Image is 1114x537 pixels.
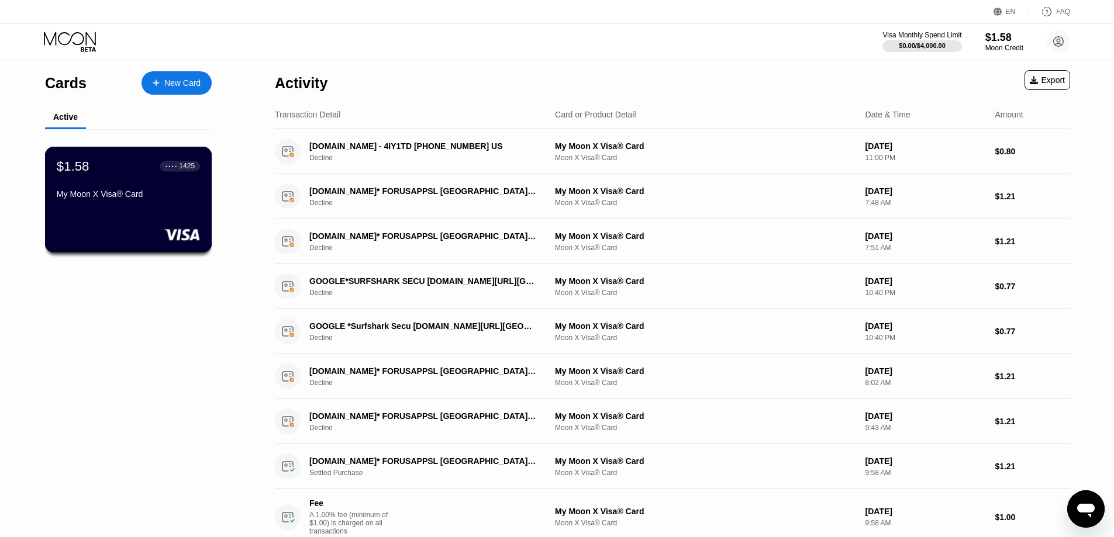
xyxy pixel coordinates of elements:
div: Decline [309,289,553,297]
div: Cards [45,75,87,92]
div: Moon X Visa® Card [555,244,856,252]
div: [DOMAIN_NAME]* FORUSAPPSL [GEOGRAPHIC_DATA] [GEOGRAPHIC_DATA]DeclineMy Moon X Visa® CardMoon X Vi... [275,354,1070,399]
div: $0.77 [995,327,1070,336]
div: Decline [309,154,553,162]
div: Moon Credit [985,44,1023,52]
div: [DATE] [865,366,986,376]
div: Activity [275,75,327,92]
div: A 1.00% fee (minimum of $1.00) is charged on all transactions [309,511,397,535]
div: Decline [309,244,553,252]
div: My Moon X Visa® Card [555,141,856,151]
div: 9:58 AM [865,519,986,527]
div: [DATE] [865,507,986,516]
div: My Moon X Visa® Card [555,276,856,286]
div: 9:43 AM [865,424,986,432]
div: Decline [309,334,553,342]
div: $1.21 [995,372,1070,381]
div: [DATE] [865,186,986,196]
div: Visa Monthly Spend Limit [882,31,961,39]
div: [DATE] [865,456,986,466]
div: [DATE] [865,231,986,241]
div: Decline [309,424,553,432]
div: $1.21 [995,237,1070,246]
div: Active [53,112,78,122]
iframe: Button to launch messaging window [1067,490,1105,528]
div: My Moon X Visa® Card [555,321,856,331]
div: 7:51 AM [865,244,986,252]
div: New Card [142,71,212,95]
div: Fee [309,498,391,508]
div: My Moon X Visa® Card [555,366,856,376]
div: GOOGLE*SURFSHARK SECU [DOMAIN_NAME][URL][GEOGRAPHIC_DATA] [309,276,536,286]
div: EN [994,6,1029,18]
div: [DOMAIN_NAME]* FORUSAPPSL [GEOGRAPHIC_DATA] [GEOGRAPHIC_DATA] [309,411,536,421]
div: Card or Product Detail [555,110,636,119]
div: Moon X Visa® Card [555,469,856,477]
div: [DOMAIN_NAME]* FORUSAPPSL [GEOGRAPHIC_DATA] [GEOGRAPHIC_DATA] [309,231,536,241]
div: [DOMAIN_NAME]* FORUSAPPSL [GEOGRAPHIC_DATA] [GEOGRAPHIC_DATA] [309,366,536,376]
div: Moon X Visa® Card [555,379,856,387]
div: Date & Time [865,110,910,119]
div: New Card [164,78,201,88]
div: $1.58Moon Credit [985,32,1023,52]
div: FAQ [1029,6,1070,18]
div: [DOMAIN_NAME]* FORUSAPPSL [GEOGRAPHIC_DATA] [GEOGRAPHIC_DATA]Settled PurchaseMy Moon X Visa® Card... [275,444,1070,489]
div: Moon X Visa® Card [555,519,856,527]
div: GOOGLE*SURFSHARK SECU [DOMAIN_NAME][URL][GEOGRAPHIC_DATA]DeclineMy Moon X Visa® CardMoon X Visa® ... [275,264,1070,309]
div: Decline [309,379,553,387]
div: GOOGLE *Surfshark Secu [DOMAIN_NAME][URL][GEOGRAPHIC_DATA] [309,321,536,331]
div: $1.58 [57,158,89,174]
div: [DATE] [865,141,986,151]
div: $1.21 [995,462,1070,471]
div: Moon X Visa® Card [555,199,856,207]
div: 7:48 AM [865,199,986,207]
div: [DATE] [865,276,986,286]
div: [DOMAIN_NAME] - 4IY1TD [PHONE_NUMBER] US [309,141,536,151]
div: $1.58● ● ● ●1425My Moon X Visa® Card [46,147,211,252]
div: $1.58 [985,32,1023,44]
div: ● ● ● ● [165,164,177,168]
div: [DOMAIN_NAME]* FORUSAPPSL [GEOGRAPHIC_DATA] [GEOGRAPHIC_DATA] [309,186,536,196]
div: 10:40 PM [865,334,986,342]
div: Moon X Visa® Card [555,289,856,297]
div: EN [1006,8,1016,16]
div: Settled Purchase [309,469,553,477]
div: My Moon X Visa® Card [555,411,856,421]
div: Export [1030,75,1065,85]
div: $0.80 [995,147,1070,156]
div: 8:02 AM [865,379,986,387]
div: Visa Monthly Spend Limit$0.00/$4,000.00 [882,31,961,52]
div: 10:40 PM [865,289,986,297]
div: Moon X Visa® Card [555,334,856,342]
div: My Moon X Visa® Card [555,186,856,196]
div: [DOMAIN_NAME]* FORUSAPPSL [GEOGRAPHIC_DATA] [GEOGRAPHIC_DATA]DeclineMy Moon X Visa® CardMoon X Vi... [275,219,1070,264]
div: FAQ [1056,8,1070,16]
div: 1425 [179,162,195,170]
div: 11:00 PM [865,154,986,162]
div: My Moon X Visa® Card [555,507,856,516]
div: $0.00 / $4,000.00 [899,42,946,49]
div: [DATE] [865,411,986,421]
div: GOOGLE *Surfshark Secu [DOMAIN_NAME][URL][GEOGRAPHIC_DATA]DeclineMy Moon X Visa® CardMoon X Visa®... [275,309,1070,354]
div: Moon X Visa® Card [555,424,856,432]
div: 9:58 AM [865,469,986,477]
div: [DOMAIN_NAME] - 4IY1TD [PHONE_NUMBER] USDeclineMy Moon X Visa® CardMoon X Visa® Card[DATE]11:00 P... [275,129,1070,174]
div: Moon X Visa® Card [555,154,856,162]
div: Export [1025,70,1070,90]
div: [DATE] [865,321,986,331]
div: $1.21 [995,417,1070,426]
div: $1.21 [995,192,1070,201]
div: Decline [309,199,553,207]
div: $1.00 [995,512,1070,522]
div: [DOMAIN_NAME]* FORUSAPPSL [GEOGRAPHIC_DATA] [GEOGRAPHIC_DATA]DeclineMy Moon X Visa® CardMoon X Vi... [275,174,1070,219]
div: My Moon X Visa® Card [555,456,856,466]
div: My Moon X Visa® Card [555,231,856,241]
div: [DOMAIN_NAME]* FORUSAPPSL [GEOGRAPHIC_DATA] [GEOGRAPHIC_DATA] [309,456,536,466]
div: Transaction Detail [275,110,340,119]
div: My Moon X Visa® Card [57,189,200,199]
div: Amount [995,110,1023,119]
div: [DOMAIN_NAME]* FORUSAPPSL [GEOGRAPHIC_DATA] [GEOGRAPHIC_DATA]DeclineMy Moon X Visa® CardMoon X Vi... [275,399,1070,444]
div: $0.77 [995,282,1070,291]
